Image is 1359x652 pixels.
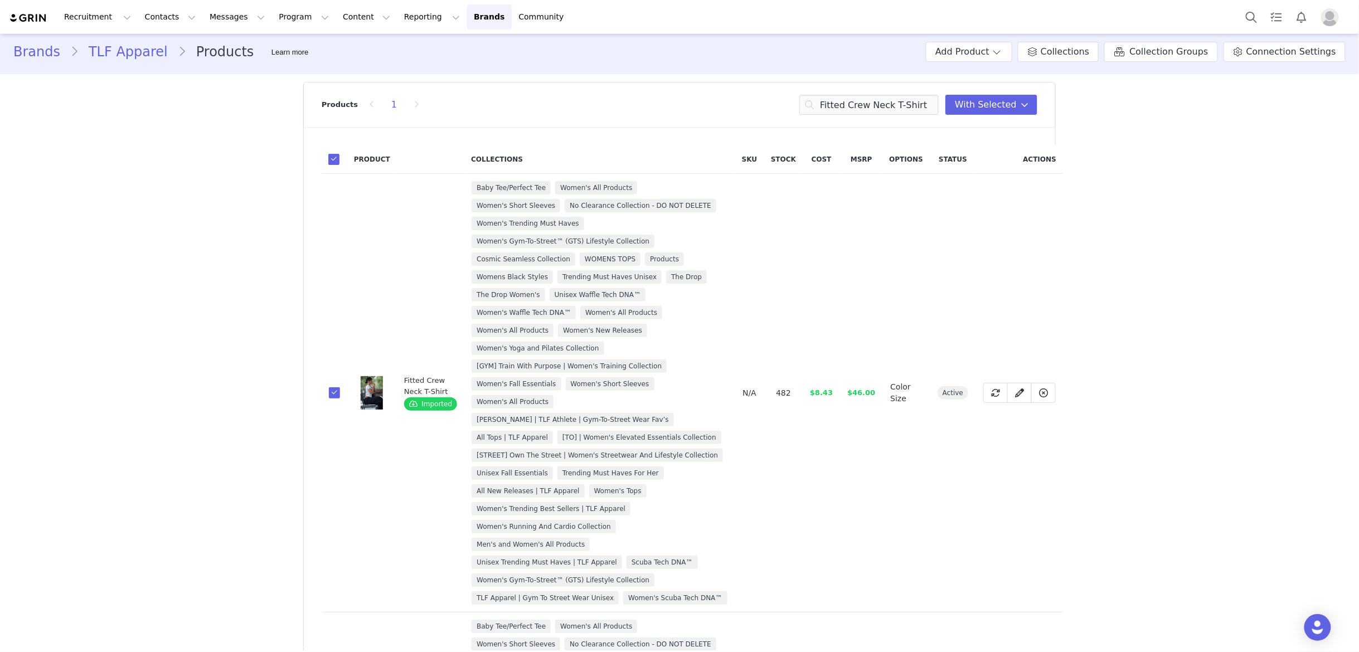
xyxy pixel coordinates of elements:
[565,199,716,212] span: No Clearance Collection - DO NOT DELETE
[926,42,1012,62] button: Add Product
[803,145,840,174] th: Cost
[336,4,397,30] button: Content
[472,324,554,337] span: Women's All Products
[404,397,457,411] span: Imported
[565,638,716,651] span: No Clearance Collection - DO NOT DELETE
[1041,45,1089,59] span: Collections
[666,270,707,284] span: The Drop
[386,97,402,113] li: 1
[472,252,575,266] span: Cosmic Seamless Collection
[322,99,358,110] p: Products
[472,556,622,569] span: Unisex Trending Must Haves | TLF Apparel
[742,388,756,397] span: N/A
[347,145,397,174] th: Product
[735,145,764,174] th: SKU
[472,306,576,319] span: Women's Waffle Tech DNA™
[558,324,647,337] span: Women's New Releases
[472,288,545,301] span: The Drop Women's
[472,431,553,444] span: All Tops | TLF Apparel
[776,388,791,397] span: 482
[847,388,875,397] span: $46.00
[361,376,383,410] img: fitted-crew-neck-t-shirt-women-short-sleeves-tlf-587616.webp
[555,181,637,194] span: Women's All Products
[472,466,553,480] span: Unisex Fall Essentials
[472,235,654,248] span: Women's Gym-To-Street™ (GTS) Lifestyle Collection
[472,484,584,498] span: All New Releases | TLF Apparel
[955,98,1017,111] span: With Selected
[472,377,561,391] span: Women's Fall Essentials
[557,466,664,480] span: Trending Must Haves For Her
[645,252,684,266] span: Products
[1289,4,1314,30] button: Notifications
[464,145,735,174] th: Collections
[472,413,674,426] span: [PERSON_NAME] | TLF Athlete | Gym-To-Street Wear Fav’s
[938,386,968,400] span: active
[472,591,619,605] span: TLF Apparel | Gym To Street Wear Unisex
[1314,8,1350,26] button: Profile
[840,145,882,174] th: MSRP
[467,4,511,30] a: Brands
[472,359,667,373] span: [GYM] Train With Purpose | Women's Training Collection
[472,573,654,587] span: Women's Gym-To-Street™ (GTS) Lifestyle Collection
[1239,4,1264,30] button: Search
[976,145,1063,174] th: Actions
[472,199,560,212] span: Women's Short Sleeves
[272,4,336,30] button: Program
[472,449,723,462] span: [STREET] Own The Street | Women's Streetwear And Lifestyle Collection
[627,556,698,569] span: Scuba Tech DNA™
[13,42,70,62] a: Brands
[397,4,467,30] button: Reporting
[472,270,553,284] span: Womens Black Styles
[472,217,584,230] span: Women's Trending Must Haves
[557,270,662,284] span: Trending Must Haves Unisex
[589,484,647,498] span: Women's Tops
[472,181,551,194] span: Baby Tee/Perfect Tee
[580,252,640,266] span: WOMENS TOPS
[883,145,930,174] th: Options
[623,591,727,605] span: Women's Scuba Tech DNA™
[472,502,630,515] span: Women's Trending Best Sellers | TLF Apparel
[472,638,560,651] span: Women's Short Sleeves
[1129,45,1208,59] span: Collection Groups
[203,4,271,30] button: Messages
[512,4,576,30] a: Community
[1246,45,1336,59] span: Connection Settings
[1104,42,1217,62] a: Collection Groups
[9,13,48,23] img: grin logo
[1304,614,1331,641] div: Open Intercom Messenger
[472,620,551,633] span: Baby Tee/Perfect Tee
[269,47,310,58] div: Tooltip anchor
[891,381,923,405] div: Color Size
[810,388,833,397] span: $8.43
[472,395,554,408] span: Women's All Products
[799,95,939,115] input: Search products
[555,620,637,633] span: Women's All Products
[472,520,616,533] span: Women's Running And Cardio Collection
[930,145,976,174] th: Status
[764,145,803,174] th: Stock
[1321,8,1339,26] img: placeholder-profile.jpg
[472,538,590,551] span: Men's and Women's All Products
[57,4,138,30] button: Recruitment
[404,375,452,397] div: Fitted Crew Neck T-Shirt
[580,306,662,319] span: Women's All Products
[557,431,721,444] span: [TO] | Women's Elevated Essentials Collection
[566,377,654,391] span: Women's Short Sleeves
[1264,4,1289,30] a: Tasks
[138,4,202,30] button: Contacts
[79,42,178,62] a: TLF Apparel
[550,288,645,301] span: Unisex Waffle Tech DNA™
[1224,42,1346,62] a: Connection Settings
[472,342,604,355] span: Women's Yoga and Pilates Collection
[945,95,1037,115] button: With Selected
[1018,42,1099,62] a: Collections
